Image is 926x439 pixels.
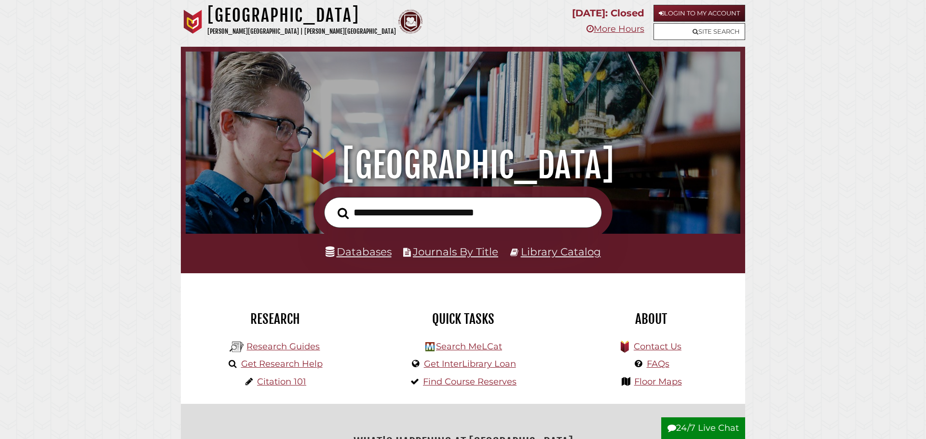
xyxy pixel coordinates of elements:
a: Journals By Title [413,245,498,258]
a: Get InterLibrary Loan [424,359,516,369]
img: Calvin University [181,10,205,34]
a: Get Research Help [241,359,323,369]
h2: Research [188,311,362,327]
a: FAQs [647,359,669,369]
a: Contact Us [634,341,681,352]
img: Hekman Library Logo [230,340,244,354]
h1: [GEOGRAPHIC_DATA] [207,5,396,26]
a: Login to My Account [654,5,745,22]
a: Floor Maps [634,376,682,387]
img: Hekman Library Logo [425,342,435,351]
a: Search MeLCat [436,341,502,352]
h2: About [564,311,738,327]
a: Library Catalog [521,245,601,258]
a: Find Course Reserves [423,376,517,387]
img: Calvin Theological Seminary [398,10,422,34]
a: More Hours [586,24,644,34]
a: Citation 101 [257,376,306,387]
i: Search [338,207,349,219]
a: Databases [326,245,392,258]
h2: Quick Tasks [376,311,550,327]
button: Search [333,205,354,222]
a: Site Search [654,23,745,40]
a: Research Guides [246,341,320,352]
p: [DATE]: Closed [572,5,644,22]
h1: [GEOGRAPHIC_DATA] [200,144,726,186]
p: [PERSON_NAME][GEOGRAPHIC_DATA] | [PERSON_NAME][GEOGRAPHIC_DATA] [207,26,396,37]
